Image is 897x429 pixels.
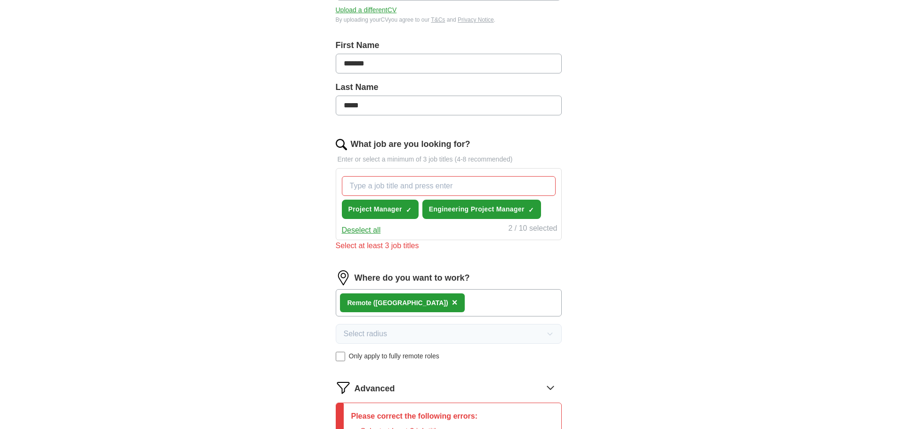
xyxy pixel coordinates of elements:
button: Upload a differentCV [336,5,397,15]
a: T&Cs [431,16,445,23]
span: ✓ [528,206,534,214]
div: Remote ([GEOGRAPHIC_DATA]) [347,298,448,308]
img: search.png [336,139,347,150]
span: × [452,297,458,308]
span: Advanced [355,382,395,395]
button: Engineering Project Manager✓ [422,200,541,219]
label: First Name [336,39,562,52]
div: By uploading your CV you agree to our and . [336,16,562,24]
button: Select radius [336,324,562,344]
span: Only apply to fully remote roles [349,351,439,361]
a: Privacy Notice [458,16,494,23]
input: Only apply to fully remote roles [336,352,345,361]
img: location.png [336,270,351,285]
button: × [452,296,458,310]
label: Where do you want to work? [355,272,470,284]
label: Last Name [336,81,562,94]
button: Project Manager✓ [342,200,419,219]
div: 2 / 10 selected [508,223,557,236]
span: ✓ [406,206,412,214]
input: Type a job title and press enter [342,176,556,196]
img: filter [336,380,351,395]
span: Engineering Project Manager [429,204,525,214]
button: Deselect all [342,225,381,236]
span: Project Manager [348,204,402,214]
span: Select radius [344,328,388,340]
div: Select at least 3 job titles [336,240,562,251]
p: Enter or select a minimum of 3 job titles (4-8 recommended) [336,154,562,164]
label: What job are you looking for? [351,138,470,151]
p: Please correct the following errors: [351,411,478,422]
